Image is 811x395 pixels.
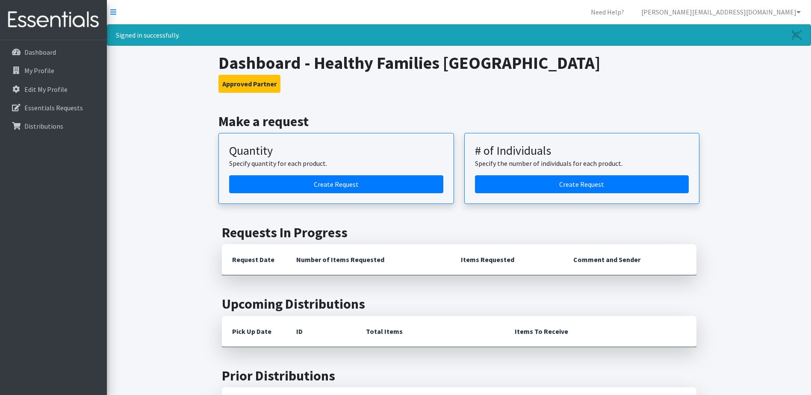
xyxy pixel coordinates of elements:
[229,175,443,193] a: Create a request by quantity
[229,144,443,158] h3: Quantity
[563,244,696,275] th: Comment and Sender
[218,113,699,130] h2: Make a request
[783,25,811,45] a: Close
[218,53,699,73] h1: Dashboard - Healthy Families [GEOGRAPHIC_DATA]
[24,85,68,94] p: Edit My Profile
[634,3,808,21] a: [PERSON_NAME][EMAIL_ADDRESS][DOMAIN_NAME]
[24,103,83,112] p: Essentials Requests
[24,122,63,130] p: Distributions
[229,158,443,168] p: Specify quantity for each product.
[286,244,451,275] th: Number of Items Requested
[24,66,54,75] p: My Profile
[475,158,689,168] p: Specify the number of individuals for each product.
[451,244,563,275] th: Items Requested
[3,44,103,61] a: Dashboard
[475,175,689,193] a: Create a request by number of individuals
[3,118,103,135] a: Distributions
[3,6,103,34] img: HumanEssentials
[107,24,811,46] div: Signed in successfully.
[222,224,696,241] h2: Requests In Progress
[3,81,103,98] a: Edit My Profile
[222,244,286,275] th: Request Date
[356,316,504,347] th: Total Items
[218,75,280,93] button: Approved Partner
[24,48,56,56] p: Dashboard
[475,144,689,158] h3: # of Individuals
[222,296,696,312] h2: Upcoming Distributions
[222,316,286,347] th: Pick Up Date
[584,3,631,21] a: Need Help?
[3,99,103,116] a: Essentials Requests
[222,368,696,384] h2: Prior Distributions
[286,316,356,347] th: ID
[3,62,103,79] a: My Profile
[504,316,696,347] th: Items To Receive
